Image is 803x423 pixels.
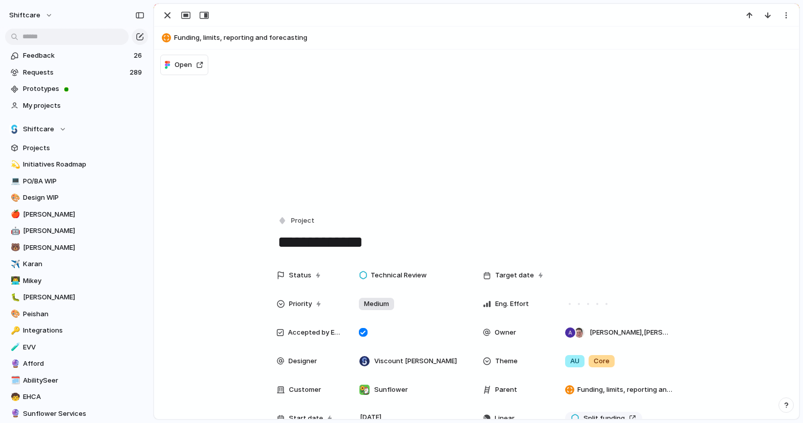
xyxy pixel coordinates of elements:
[374,385,408,395] span: Sunflower
[23,143,144,153] span: Projects
[11,325,18,337] div: 🔑
[23,176,144,186] span: PO/BA WIP
[23,67,127,78] span: Requests
[9,226,19,236] button: 🤖
[23,226,144,236] span: [PERSON_NAME]
[23,292,144,302] span: [PERSON_NAME]
[289,270,311,280] span: Status
[11,275,18,287] div: 👨‍💻
[11,358,18,370] div: 🔮
[11,159,18,171] div: 💫
[159,30,794,46] button: Funding, limits, reporting and forecasting
[5,323,148,338] a: 🔑Integrations
[11,341,18,353] div: 🧪
[11,408,18,419] div: 🔮
[23,51,131,61] span: Feedback
[11,391,18,403] div: 🧒
[5,223,148,239] a: 🤖[PERSON_NAME]
[23,409,144,419] span: Sunflower Services
[5,273,148,289] a: 👨‍💻Mikey
[9,10,40,20] span: shiftcare
[9,375,19,386] button: 🗓️
[5,406,148,421] a: 🔮Sunflower Services
[9,309,19,319] button: 🎨
[23,209,144,220] span: [PERSON_NAME]
[276,214,318,228] button: Project
[291,216,314,226] span: Project
[11,242,18,253] div: 🐻
[5,174,148,189] a: 💻PO/BA WIP
[23,309,144,319] span: Peishan
[9,159,19,170] button: 💫
[11,208,18,220] div: 🍎
[5,98,148,113] a: My projects
[5,389,148,405] a: 🧒EHCA
[175,60,192,70] span: Open
[5,207,148,222] a: 🍎[PERSON_NAME]
[374,356,457,366] span: Viscount [PERSON_NAME]
[5,307,148,322] a: 🎨Peishan
[23,342,144,353] span: EVV
[289,299,312,309] span: Priority
[5,356,148,371] a: 🔮Afford
[11,192,18,204] div: 🎨
[9,409,19,419] button: 🔮
[5,290,148,305] a: 🐛[PERSON_NAME]
[11,258,18,270] div: ✈️
[590,327,668,338] span: [PERSON_NAME] , [PERSON_NAME]
[5,373,148,388] a: 🗓️AbilitySeer
[5,340,148,355] a: 🧪EVV
[495,327,516,338] span: Owner
[11,292,18,303] div: 🐛
[364,299,389,309] span: Medium
[288,327,342,338] span: Accepted by Engineering
[134,51,144,61] span: 26
[9,342,19,353] button: 🧪
[289,385,321,395] span: Customer
[11,308,18,320] div: 🎨
[9,259,19,269] button: ✈️
[5,256,148,272] a: ✈️Karan
[9,243,19,253] button: 🐻
[5,240,148,255] a: 🐻[PERSON_NAME]
[23,159,144,170] span: Initiatives Roadmap
[23,375,144,386] span: AbilitySeer
[9,325,19,336] button: 🔑
[577,385,672,395] span: Funding, limits, reporting and forecasting
[23,259,144,269] span: Karan
[9,292,19,302] button: 🐛
[11,225,18,237] div: 🤖
[5,122,148,137] button: Shiftcare
[5,190,148,205] a: 🎨Design WIP
[23,193,144,203] span: Design WIP
[594,356,610,366] span: Core
[23,243,144,253] span: [PERSON_NAME]
[495,385,517,395] span: Parent
[5,157,148,172] a: 💫Initiatives Roadmap
[23,359,144,369] span: Afford
[23,124,54,134] span: Shiftcare
[5,7,58,24] button: shiftcare
[5,65,148,80] a: Requests289
[174,33,794,43] span: Funding, limits, reporting and forecasting
[9,276,19,286] button: 👨‍💻
[23,392,144,402] span: EHCA
[5,81,148,97] a: Prototypes
[495,356,518,366] span: Theme
[9,359,19,369] button: 🔮
[9,209,19,220] button: 🍎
